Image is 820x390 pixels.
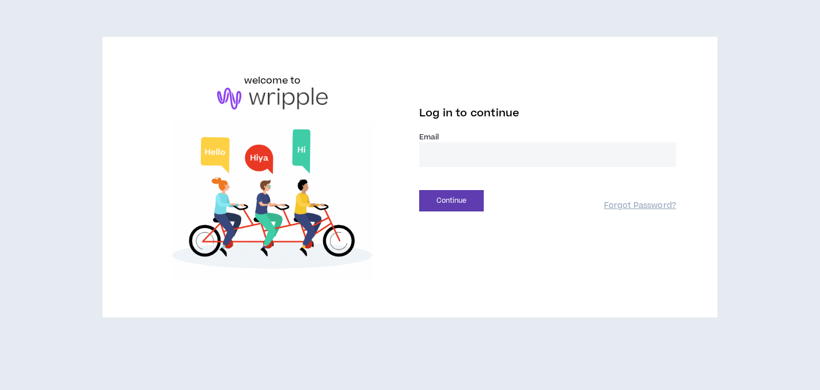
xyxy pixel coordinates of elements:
[419,106,519,120] span: Log in to continue
[217,88,328,109] img: logo-brand.png
[604,200,676,211] a: Forgot Password?
[144,121,401,281] img: Welcome to Wripple
[419,132,676,142] label: Email
[244,74,301,88] h6: welcome to
[419,190,484,211] button: Continue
